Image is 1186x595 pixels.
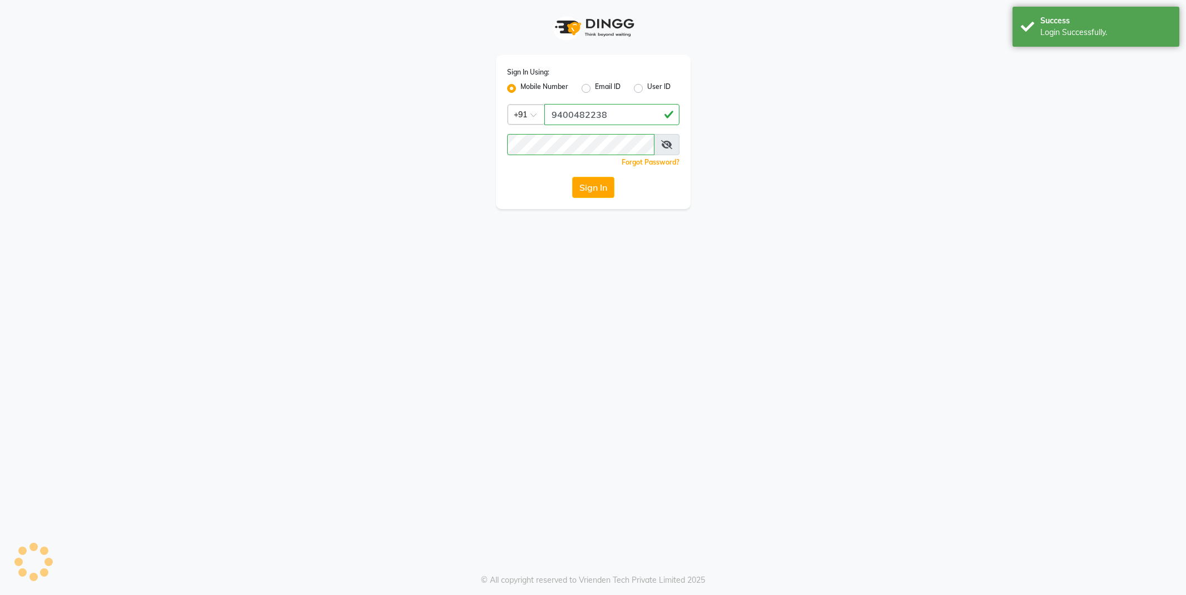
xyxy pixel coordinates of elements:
[520,82,568,95] label: Mobile Number
[544,104,679,125] input: Username
[622,158,679,166] a: Forgot Password?
[595,82,621,95] label: Email ID
[507,134,654,155] input: Username
[549,11,638,44] img: logo1.svg
[1040,15,1171,27] div: Success
[572,177,614,198] button: Sign In
[647,82,671,95] label: User ID
[1040,27,1171,38] div: Login Successfully.
[507,67,549,77] label: Sign In Using:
